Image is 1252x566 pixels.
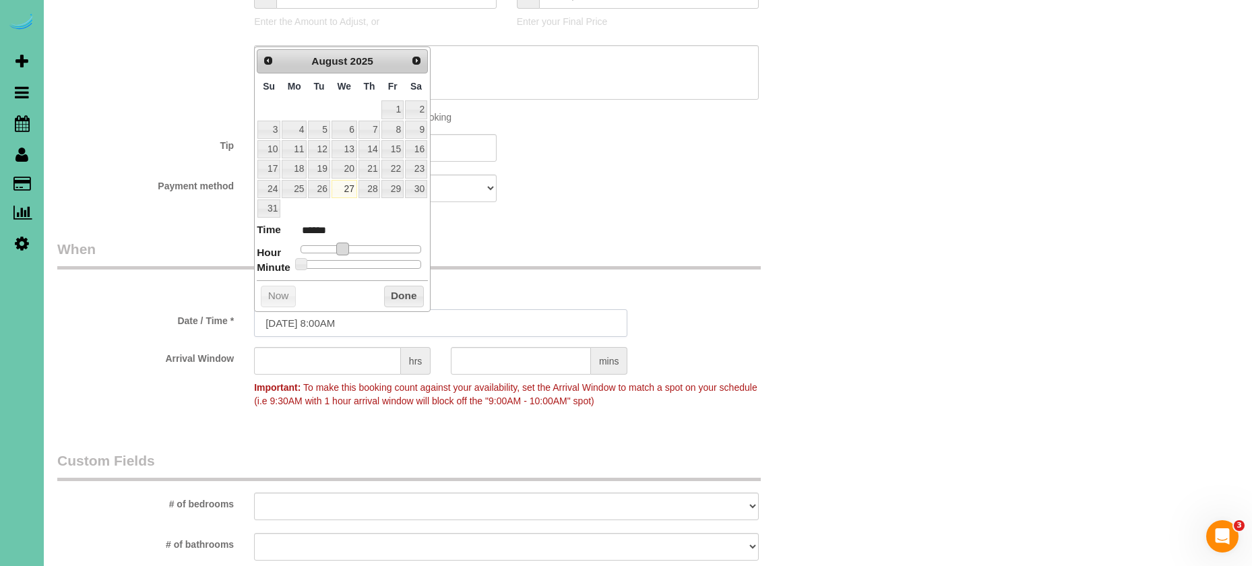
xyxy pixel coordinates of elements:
[257,260,290,277] dt: Minute
[257,121,280,139] a: 3
[257,140,280,158] a: 10
[254,309,627,337] input: MM/DD/YYYY HH:MM
[332,180,357,198] a: 27
[401,347,431,375] span: hrs
[261,286,295,307] button: Now
[57,239,761,270] legend: When
[381,100,403,119] a: 1
[411,55,422,66] span: Next
[384,286,424,307] button: Done
[591,347,628,375] span: mins
[358,160,381,178] a: 21
[308,121,330,139] a: 5
[47,175,244,193] label: Payment method
[57,451,761,481] legend: Custom Fields
[257,160,280,178] a: 17
[332,140,357,158] a: 13
[381,140,403,158] a: 15
[410,81,422,92] span: Saturday
[405,180,427,198] a: 30
[282,140,307,158] a: 11
[332,121,357,139] a: 6
[350,55,373,67] span: 2025
[263,81,275,92] span: Sunday
[358,180,381,198] a: 28
[1234,520,1245,531] span: 3
[288,81,301,92] span: Monday
[388,81,398,92] span: Friday
[407,51,426,70] a: Next
[405,140,427,158] a: 16
[311,55,347,67] span: August
[47,134,244,152] label: Tip
[358,121,381,139] a: 7
[263,55,274,66] span: Prev
[314,81,325,92] span: Tuesday
[405,100,427,119] a: 2
[257,222,281,239] dt: Time
[47,533,244,551] label: # of bathrooms
[254,382,301,393] strong: Important:
[405,160,427,178] a: 23
[254,15,497,28] p: Enter the Amount to Adjust, or
[337,81,351,92] span: Wednesday
[308,140,330,158] a: 12
[8,13,35,32] img: Automaid Logo
[257,245,281,262] dt: Hour
[47,347,244,365] label: Arrival Window
[282,180,307,198] a: 25
[257,180,280,198] a: 24
[405,121,427,139] a: 9
[254,382,757,406] span: To make this booking count against your availability, set the Arrival Window to match a spot on y...
[1206,520,1239,553] iframe: Intercom live chat
[259,51,278,70] a: Prev
[517,15,759,28] p: Enter your Final Price
[282,121,307,139] a: 4
[332,160,357,178] a: 20
[381,180,403,198] a: 29
[257,199,280,218] a: 31
[47,493,244,511] label: # of bedrooms
[381,160,403,178] a: 22
[364,81,375,92] span: Thursday
[47,309,244,327] label: Date / Time *
[381,121,403,139] a: 8
[282,160,307,178] a: 18
[308,160,330,178] a: 19
[308,180,330,198] a: 26
[358,140,381,158] a: 14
